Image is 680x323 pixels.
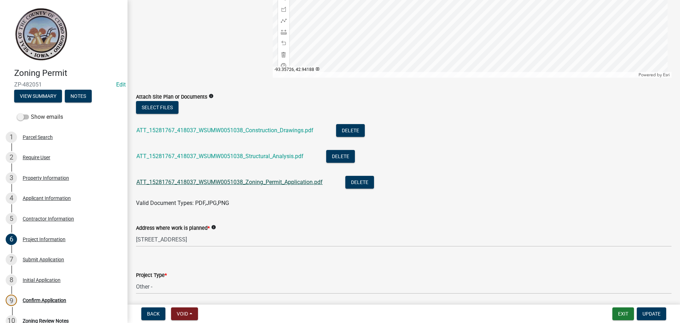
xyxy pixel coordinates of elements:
[6,193,17,204] div: 4
[136,179,323,185] a: ATT_15281767_418037_WSUMW0051038_Zoning_Permit_Application.pdf
[336,128,365,134] wm-modal-confirm: Delete Document
[136,127,313,134] a: ATT_15281767_418037_WSUMW0051038_Construction_Drawings.pdf
[209,94,214,99] i: info
[171,307,198,320] button: Void
[642,311,661,317] span: Update
[6,274,17,286] div: 8
[65,90,92,102] button: Notes
[136,101,178,114] button: Select files
[345,176,374,189] button: Delete
[23,155,50,160] div: Require User
[147,311,160,317] span: Back
[23,196,71,201] div: Applicant Information
[136,95,207,100] label: Attach Site Plan or Documents
[136,200,229,206] span: Valid Document Types: PDF,JPG,PNG
[23,237,66,242] div: Project Information
[17,113,63,121] label: Show emails
[177,311,188,317] span: Void
[6,254,17,265] div: 7
[136,226,210,231] label: Address where work is planned
[6,132,17,143] div: 1
[211,225,216,230] i: info
[637,72,671,78] div: Powered by
[136,273,167,278] label: Project Type
[141,307,165,320] button: Back
[14,81,113,88] span: ZP-482051
[23,257,64,262] div: Submit Application
[663,72,670,77] a: Esri
[136,153,304,160] a: ATT_15281767_418037_WSUMW0051038_Structural_Analysis.pdf
[23,278,61,283] div: Initial Application
[326,154,355,160] wm-modal-confirm: Delete Document
[6,172,17,184] div: 3
[345,179,374,186] wm-modal-confirm: Delete Document
[23,216,74,221] div: Contractor Information
[637,307,666,320] button: Update
[116,81,126,88] wm-modal-confirm: Edit Application Number
[6,213,17,224] div: 5
[14,94,62,99] wm-modal-confirm: Summary
[612,307,634,320] button: Exit
[326,150,355,163] button: Delete
[23,298,66,303] div: Confirm Application
[23,176,69,180] div: Property Information
[14,68,122,78] h4: Zoning Permit
[14,90,62,102] button: View Summary
[336,124,365,137] button: Delete
[65,94,92,99] wm-modal-confirm: Notes
[6,234,17,245] div: 6
[6,152,17,163] div: 2
[23,135,53,140] div: Parcel Search
[6,295,17,306] div: 9
[116,81,126,88] a: Edit
[14,7,68,61] img: Cerro Gordo County, Iowa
